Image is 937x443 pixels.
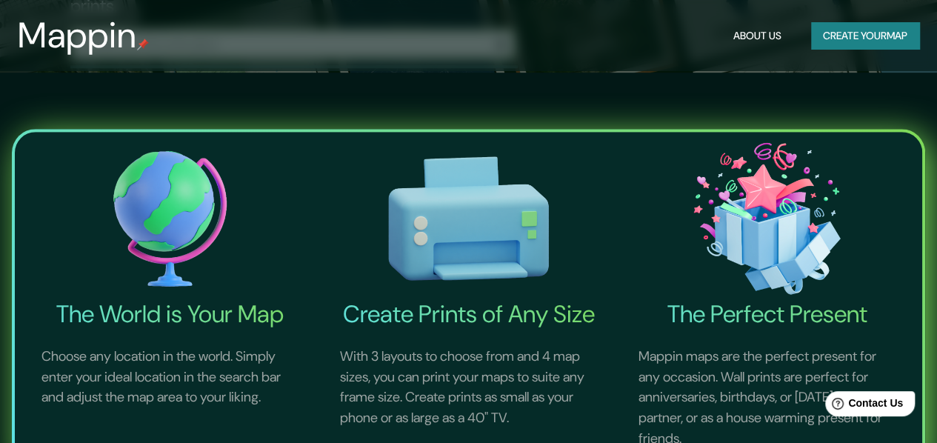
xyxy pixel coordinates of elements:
h4: Create Prints of Any Size [322,299,615,329]
h4: The World is Your Map [24,299,316,329]
p: Choose any location in the world. Simply enter your ideal location in the search bar and adjust t... [24,329,316,426]
img: The Perfect Present-icon [621,138,913,299]
button: About Us [727,22,787,50]
img: The World is Your Map-icon [24,138,316,299]
h3: Mappin [18,15,137,56]
iframe: Help widget launcher [805,385,921,427]
img: mappin-pin [137,39,149,50]
button: Create yourmap [811,22,919,50]
img: Create Prints of Any Size-icon [322,138,615,299]
h4: The Perfect Present [621,299,913,329]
